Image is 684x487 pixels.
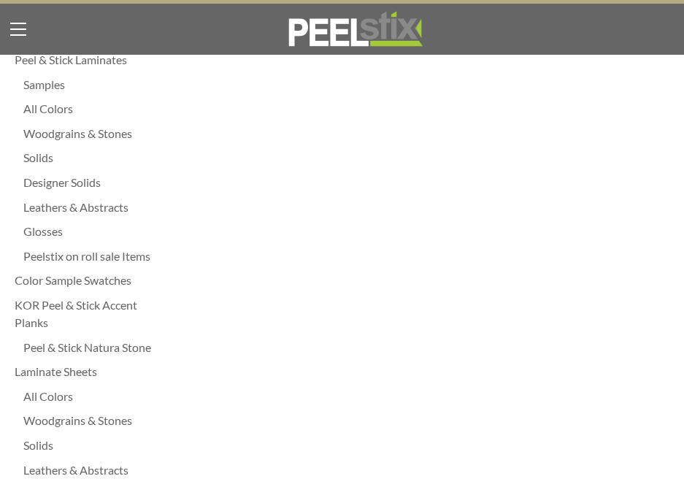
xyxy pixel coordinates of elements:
[23,199,161,216] a: Leathers & Abstracts
[23,388,161,405] a: All Colors
[23,149,161,166] a: Solids
[23,76,161,93] a: Samples
[23,412,161,429] a: Woodgrains & Stones
[23,461,161,479] a: Leathers & Abstracts
[23,174,161,191] a: Designer Solids
[15,272,161,289] a: Color Sample Swatches
[23,248,161,265] a: Peelstix on roll sale Items
[23,339,161,356] a: Peel & Stick Natura Stone
[23,125,161,142] a: Woodgrains & Stones
[285,11,426,47] img: REFACE SUPPLIES
[15,51,161,69] a: Peel & Stick Laminates
[23,223,161,240] a: Glosses
[15,363,161,380] a: Laminate Sheets
[23,437,161,454] a: Solids
[15,296,161,331] a: KOR Peel & Stick Accent Planks
[23,100,161,118] a: All Colors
